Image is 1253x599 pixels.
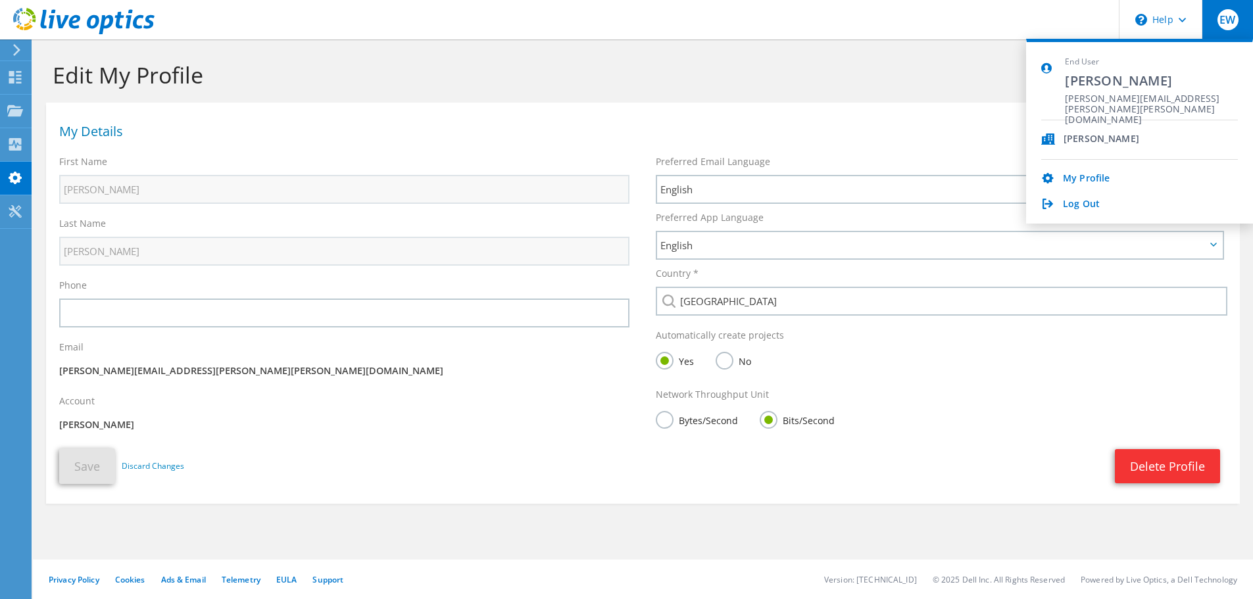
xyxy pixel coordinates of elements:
label: Bits/Second [760,411,835,427]
label: Preferred App Language [656,211,764,224]
a: Privacy Policy [49,574,99,585]
label: No [716,352,751,368]
h1: My Details [59,125,1220,138]
a: Delete Profile [1115,449,1220,483]
a: Log Out [1063,199,1100,211]
span: English [660,181,1206,197]
label: Automatically create projects [656,329,784,342]
li: Version: [TECHNICAL_ID] [824,574,917,585]
label: Network Throughput Unit [656,388,769,401]
label: Phone [59,279,87,292]
label: Last Name [59,217,106,230]
label: Account [59,395,95,408]
label: Bytes/Second [656,411,738,427]
label: Email [59,341,84,354]
a: Discard Changes [122,459,184,473]
svg: \n [1135,14,1147,26]
span: English [660,237,1206,253]
a: Telemetry [222,574,260,585]
a: Cookies [115,574,145,585]
label: Country * [656,267,699,280]
a: My Profile [1063,173,1110,185]
a: Ads & Email [161,574,206,585]
li: © 2025 Dell Inc. All Rights Reserved [933,574,1065,585]
li: Powered by Live Optics, a Dell Technology [1081,574,1237,585]
label: Yes [656,352,694,368]
a: Support [312,574,343,585]
span: EW [1217,9,1239,30]
span: End User [1065,57,1238,68]
div: [PERSON_NAME] [1064,133,1139,146]
span: [PERSON_NAME] [1065,72,1238,89]
h1: Edit My Profile [53,61,1227,89]
span: [PERSON_NAME][EMAIL_ADDRESS][PERSON_NAME][PERSON_NAME][DOMAIN_NAME] [1065,93,1238,106]
p: [PERSON_NAME][EMAIL_ADDRESS][PERSON_NAME][PERSON_NAME][DOMAIN_NAME] [59,364,629,378]
button: Save [59,448,115,484]
p: [PERSON_NAME] [59,418,629,432]
label: Preferred Email Language [656,155,770,168]
label: First Name [59,155,107,168]
a: EULA [276,574,297,585]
